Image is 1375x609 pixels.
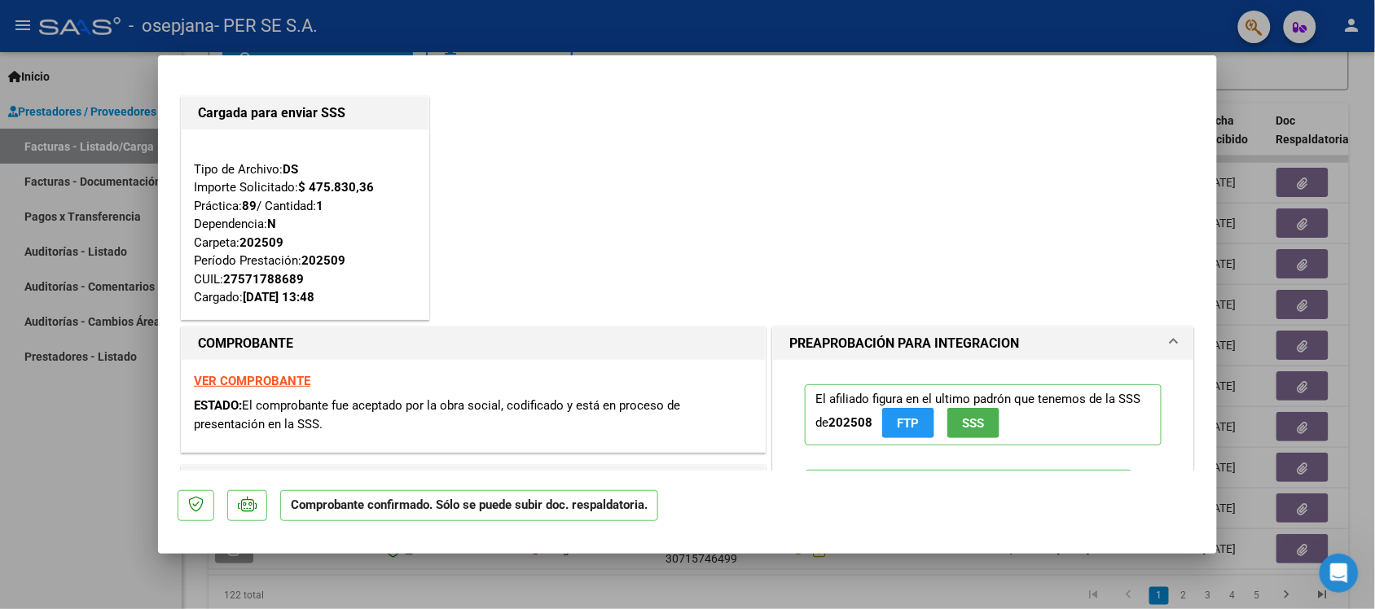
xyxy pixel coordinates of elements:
span: El comprobante fue aceptado por la obra social, codificado y está en proceso de presentación en l... [194,398,680,432]
span: SSS [963,416,985,431]
h1: PREAPROBACIÓN PARA INTEGRACION [789,334,1019,353]
iframe: Intercom live chat [1320,554,1359,593]
strong: 202509 [239,235,283,250]
strong: 89 [242,199,257,213]
p: Comprobante confirmado. Sólo se puede subir doc. respaldatoria. [280,490,658,522]
a: VER COMPROBANTE [194,374,310,388]
strong: 202508 [828,415,872,430]
span: FTP [898,416,920,431]
div: Tipo de Archivo: Importe Solicitado: Práctica: / Cantidad: Dependencia: Carpeta: Período Prestaci... [194,142,416,307]
strong: 202509 [301,253,345,268]
button: FTP [882,408,934,438]
mat-expansion-panel-header: PREAPROBACIÓN PARA INTEGRACION [773,327,1193,360]
strong: [DATE] 13:48 [243,290,314,304]
h1: Cargada para enviar SSS [198,103,412,123]
div: 27571788689 [223,270,304,289]
strong: DS [283,162,298,177]
strong: $ 475.830,36 [298,180,374,195]
p: El afiliado figura en el ultimo padrón que tenemos de la SSS de [805,384,1162,445]
button: SSS [947,408,999,438]
strong: COMPROBANTE [198,335,293,351]
strong: 1 [316,199,323,213]
strong: N [267,217,276,231]
span: ESTADO: [194,398,242,413]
